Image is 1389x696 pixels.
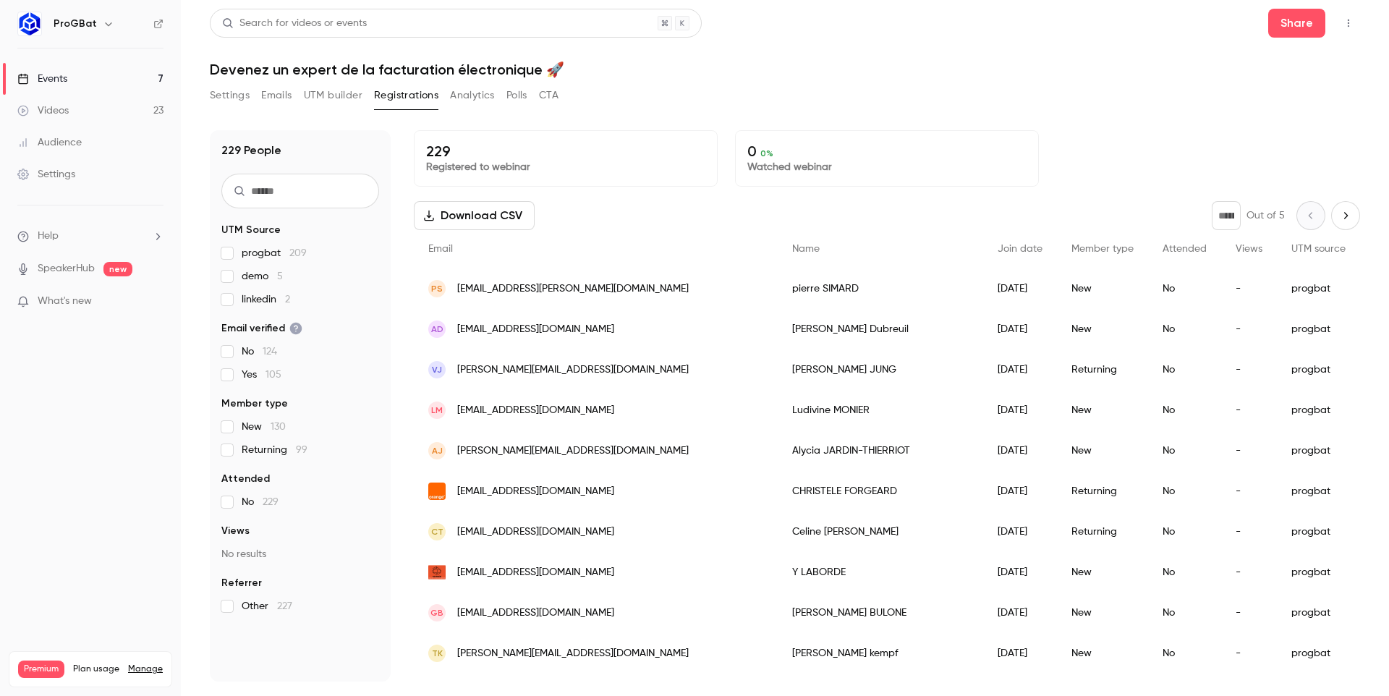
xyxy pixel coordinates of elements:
[210,61,1360,78] h1: Devenez un expert de la facturation électronique 🚀
[457,403,614,418] span: [EMAIL_ADDRESS][DOMAIN_NAME]
[431,404,443,417] span: LM
[414,201,535,230] button: Download CSV
[983,593,1057,633] div: [DATE]
[1277,471,1360,512] div: progbat
[38,229,59,244] span: Help
[1148,309,1221,349] div: No
[1057,309,1148,349] div: New
[747,160,1027,174] p: Watched webinar
[242,443,307,457] span: Returning
[1221,512,1277,552] div: -
[1277,309,1360,349] div: progbat
[431,323,443,336] span: AD
[1277,349,1360,390] div: progbat
[271,422,286,432] span: 130
[1148,268,1221,309] div: No
[1163,244,1207,254] span: Attended
[221,223,281,237] span: UTM Source
[18,12,41,35] img: ProGBat
[778,593,983,633] div: [PERSON_NAME] BULONE
[457,484,614,499] span: [EMAIL_ADDRESS][DOMAIN_NAME]
[778,512,983,552] div: Celine [PERSON_NAME]
[221,223,379,614] section: facet-groups
[457,525,614,540] span: [EMAIL_ADDRESS][DOMAIN_NAME]
[1221,309,1277,349] div: -
[277,271,283,281] span: 5
[778,309,983,349] div: [PERSON_NAME] Dubreuil
[983,633,1057,674] div: [DATE]
[17,229,163,244] li: help-dropdown-opener
[17,103,69,118] div: Videos
[1057,552,1148,593] div: New
[1148,633,1221,674] div: No
[1071,244,1134,254] span: Member type
[221,321,302,336] span: Email verified
[431,525,443,538] span: CT
[73,663,119,675] span: Plan usage
[457,606,614,621] span: [EMAIL_ADDRESS][DOMAIN_NAME]
[778,430,983,471] div: Alycia JARDIN-THIERRIOT
[285,294,290,305] span: 2
[457,646,689,661] span: [PERSON_NAME][EMAIL_ADDRESS][DOMAIN_NAME]
[457,281,689,297] span: [EMAIL_ADDRESS][PERSON_NAME][DOMAIN_NAME]
[1221,390,1277,430] div: -
[17,135,82,150] div: Audience
[1277,552,1360,593] div: progbat
[103,262,132,276] span: new
[242,599,292,614] span: Other
[1331,201,1360,230] button: Next page
[431,282,443,295] span: pS
[1277,268,1360,309] div: progbat
[983,309,1057,349] div: [DATE]
[760,148,773,158] span: 0 %
[1221,471,1277,512] div: -
[277,601,292,611] span: 227
[1057,349,1148,390] div: Returning
[983,268,1057,309] div: [DATE]
[18,661,64,678] span: Premium
[1148,349,1221,390] div: No
[998,244,1042,254] span: Join date
[778,268,983,309] div: pierre SIMARD
[1148,471,1221,512] div: No
[266,370,281,380] span: 105
[1148,593,1221,633] div: No
[261,84,292,107] button: Emails
[289,248,307,258] span: 209
[1057,471,1148,512] div: Returning
[1221,593,1277,633] div: -
[263,347,277,357] span: 124
[778,633,983,674] div: [PERSON_NAME] kempf
[792,244,820,254] span: Name
[17,167,75,182] div: Settings
[54,17,97,31] h6: ProGBat
[457,322,614,337] span: [EMAIL_ADDRESS][DOMAIN_NAME]
[296,445,307,455] span: 99
[1221,430,1277,471] div: -
[450,84,495,107] button: Analytics
[374,84,438,107] button: Registrations
[426,160,705,174] p: Registered to webinar
[38,294,92,309] span: What's new
[1057,268,1148,309] div: New
[1277,390,1360,430] div: progbat
[1057,512,1148,552] div: Returning
[457,565,614,580] span: [EMAIL_ADDRESS][DOMAIN_NAME]
[221,524,250,538] span: Views
[983,471,1057,512] div: [DATE]
[242,420,286,434] span: New
[1148,552,1221,593] div: No
[128,663,163,675] a: Manage
[17,72,67,86] div: Events
[1221,349,1277,390] div: -
[983,512,1057,552] div: [DATE]
[428,483,446,500] img: orange.fr
[221,396,288,411] span: Member type
[221,576,262,590] span: Referrer
[1057,430,1148,471] div: New
[426,143,705,160] p: 229
[432,363,442,376] span: VJ
[263,497,279,507] span: 229
[747,143,1027,160] p: 0
[778,471,983,512] div: CHRISTELE FORGEARD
